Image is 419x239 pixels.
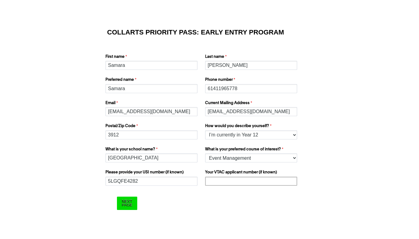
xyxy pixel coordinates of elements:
input: What is your school name? [105,153,198,162]
input: Last name [205,61,297,70]
input: Email [105,107,198,116]
input: Your VTAC applicant number (if known) [205,177,297,186]
input: First name [105,61,198,70]
input: Current Mailing Address [205,107,297,116]
h1: COLLARTS PRIORITY PASS: EARLY ENTRY PROGRAM [107,29,312,35]
select: How would you describe yourself? [205,130,297,139]
label: Preferred name [105,77,199,84]
label: Postal/Zip Code [105,123,199,130]
input: Phone number [205,84,297,93]
input: Please provide your USI number (if known) [105,177,198,186]
input: Next Page [117,197,137,210]
label: What is your preferred course of interest? [205,146,299,154]
label: Your VTAC applicant number (if known) [205,169,299,177]
label: Please provide your USI number (if known) [105,169,199,177]
label: How would you describe yourself? [205,123,299,130]
input: Preferred name [105,84,198,93]
label: Phone number [205,77,299,84]
label: First name [105,54,199,61]
label: What is your school name? [105,146,199,154]
label: Current Mailing Address [205,100,299,107]
label: Email [105,100,199,107]
label: Last name [205,54,299,61]
select: What is your preferred course of interest? [205,153,297,162]
input: Postal/Zip Code [105,130,198,139]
